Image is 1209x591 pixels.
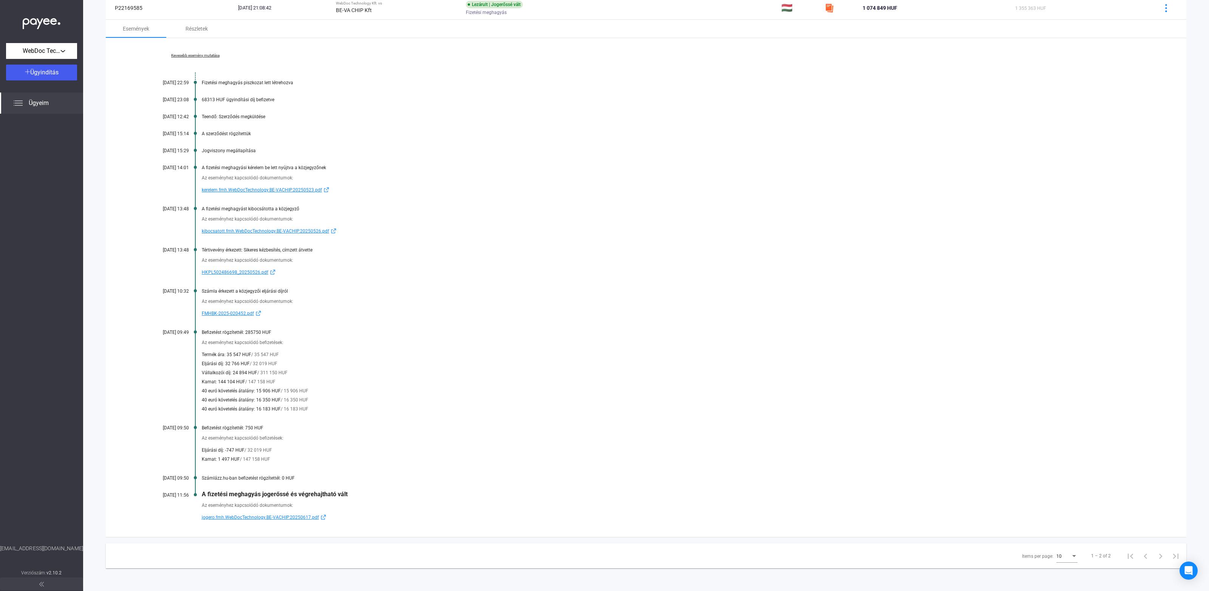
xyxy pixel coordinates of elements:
span: Kamat: 1 497 HUF [202,455,240,464]
button: Last page [1168,548,1183,563]
div: WebDoc Technology Kft. vs [336,1,460,6]
a: jogero.fmh.WebDocTechnology.BE-VACHIP.20250617.pdfexternal-link-blue [202,513,1149,522]
div: [DATE] 09:50 [144,475,189,481]
span: Eljárási díj: 32 766 HUF [202,359,250,368]
span: / 15 906 HUF [281,386,308,395]
button: First page [1123,548,1138,563]
div: [DATE] 09:49 [144,330,189,335]
div: Tértivevény érkezett: Sikeres kézbesítés, címzett átvette [202,247,1149,253]
div: [DATE] 22:59 [144,80,189,85]
span: kerelem.fmh.WebDocTechnology.BE-VACHIP.20250523.pdf [202,185,322,194]
strong: BE-VA CHIP Kft [336,7,372,13]
span: Eljárási díj: -747 HUF [202,446,244,455]
img: external-link-blue [319,514,328,520]
div: [DATE] 21:08:42 [238,4,330,12]
span: WebDoc Technology Kft. [23,46,60,56]
mat-select: Items per page: [1056,551,1078,560]
div: [DATE] 23:08 [144,97,189,102]
img: external-link-blue [329,228,338,234]
div: Az eseményhez kapcsolódó dokumentumok: [202,174,1149,182]
span: 10 [1056,554,1062,559]
a: kerelem.fmh.WebDocTechnology.BE-VACHIP.20250523.pdfexternal-link-blue [202,185,1149,194]
span: jogero.fmh.WebDocTechnology.BE-VACHIP.20250617.pdf [202,513,319,522]
button: WebDoc Technology Kft. [6,43,77,59]
button: Ügyindítás [6,65,77,80]
div: Open Intercom Messenger [1180,562,1198,580]
a: FMHBK-2025-020452.pdfexternal-link-blue [202,309,1149,318]
div: [DATE] 13:48 [144,247,189,253]
div: A fizetési meghagyást kibocsátotta a közjegyző [202,206,1149,211]
span: 40 euró követelés átalány: 16 350 HUF [202,395,281,404]
div: Fizetési meghagyás piszkozat lett létrehozva [202,80,1149,85]
a: kibocsatott.fmh.WebDocTechnology.BE-VACHIP.20250526.pdfexternal-link-blue [202,227,1149,236]
div: Az eseményhez kapcsolódó dokumentumok: [202,298,1149,305]
div: Befizetést rögzítettél: 750 HUF [202,425,1149,431]
span: / 16 183 HUF [281,404,308,414]
span: Vállalkozói díj: 24 894 HUF [202,368,257,377]
div: Számlázz.hu-ban befizetést rögzítettél: 0 HUF [202,475,1149,481]
div: [DATE] 15:29 [144,148,189,153]
span: 40 euró követelés átalány: 15 906 HUF [202,386,281,395]
img: list.svg [14,99,23,108]
span: 1 074 849 HUF [863,5,897,11]
div: Az eseményhez kapcsolódó befizetések: [202,339,1149,346]
div: Lezárult | Jogerőssé vált [466,1,523,8]
div: Részletek [186,24,208,33]
span: FMHBK-2025-020452.pdf [202,309,254,318]
span: 40 euró követelés átalány: 16 183 HUF [202,404,281,414]
img: arrow-double-left-grey.svg [39,582,44,586]
span: Fizetési meghagyás [466,8,507,17]
span: Ügyeim [29,99,49,108]
img: white-payee-white-dot.svg [23,14,60,29]
div: Az eseményhez kapcsolódó befizetések: [202,434,1149,442]
span: / 311 150 HUF [257,368,288,377]
span: Termék ára: 35 547 HUF [202,350,251,359]
div: 68313 HUF ügyindítási díj befizetve [202,97,1149,102]
div: [DATE] 09:50 [144,425,189,431]
div: Az eseményhez kapcsolódó dokumentumok: [202,256,1149,264]
div: Jogviszony megállapítása [202,148,1149,153]
div: [DATE] 10:32 [144,289,189,294]
div: Az eseményhez kapcsolódó dokumentumok: [202,215,1149,223]
div: 1 – 2 of 2 [1091,551,1111,560]
div: Számla érkezett a közjegyzői eljárási díjról [202,289,1149,294]
img: more-blue [1162,4,1170,12]
img: external-link-blue [268,269,277,275]
button: Next page [1153,548,1168,563]
img: szamlazzhu-mini [825,3,834,12]
span: / 147 158 HUF [245,377,275,386]
span: kibocsatott.fmh.WebDocTechnology.BE-VACHIP.20250526.pdf [202,227,329,236]
img: external-link-blue [254,310,263,316]
button: Previous page [1138,548,1153,563]
span: Ügyindítás [30,69,59,76]
div: Események [123,24,149,33]
span: Kamat: 144 104 HUF [202,377,245,386]
span: / 16 350 HUF [281,395,308,404]
span: HKPL502486698_20250526.pdf [202,268,268,277]
div: Items per page: [1022,552,1053,561]
div: [DATE] 11:56 [144,492,189,498]
div: Teendő: Szerződés megküldése [202,114,1149,119]
span: / 35 547 HUF [251,350,279,359]
div: A fizetési meghagyási kérelem be lett nyújtva a közjegyzőnek [202,165,1149,170]
a: Kevesebb esemény mutatása [144,53,247,58]
span: / 32 019 HUF [244,446,272,455]
div: Befizetést rögzítettél: 285750 HUF [202,330,1149,335]
span: / 32 019 HUF [250,359,277,368]
div: Az eseményhez kapcsolódó dokumentumok: [202,502,1149,509]
div: [DATE] 12:42 [144,114,189,119]
img: plus-white.svg [25,69,30,74]
div: A szerződést rögzítettük [202,131,1149,136]
span: 1 355 363 HUF [1015,6,1046,11]
span: / 147 158 HUF [240,455,270,464]
img: external-link-blue [322,187,331,193]
a: HKPL502486698_20250526.pdfexternal-link-blue [202,268,1149,277]
strong: v2.10.2 [46,570,62,576]
div: [DATE] 15:14 [144,131,189,136]
div: [DATE] 13:48 [144,206,189,211]
div: [DATE] 14:01 [144,165,189,170]
div: A fizetési meghagyás jogerőssé és végrehajtható vált [202,491,1149,498]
